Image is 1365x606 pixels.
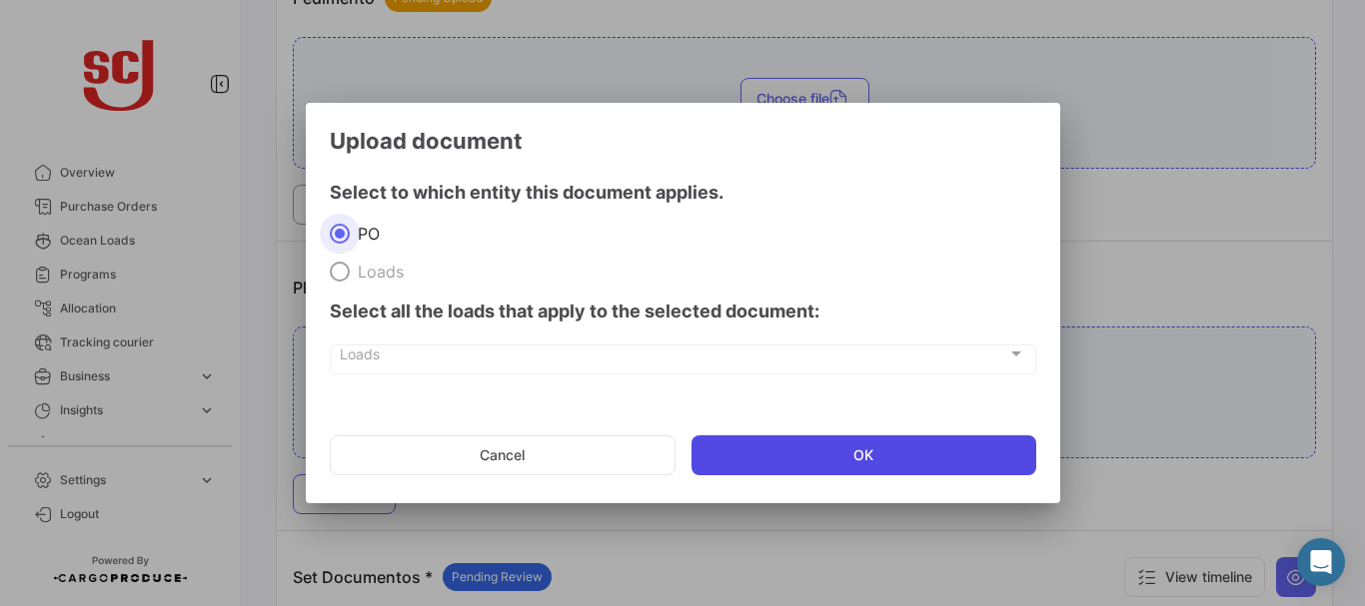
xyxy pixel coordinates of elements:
button: OK [691,435,1036,475]
h3: Upload document [330,127,1036,155]
span: PO [350,224,380,244]
h4: Select to which entity this document applies. [330,179,1036,207]
div: Abrir Intercom Messenger [1297,538,1345,586]
button: Cancel [330,435,677,475]
h4: Select all the loads that apply to the selected document: [330,298,1036,325]
span: Loads [350,262,404,282]
span: Loads [340,349,1007,366]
